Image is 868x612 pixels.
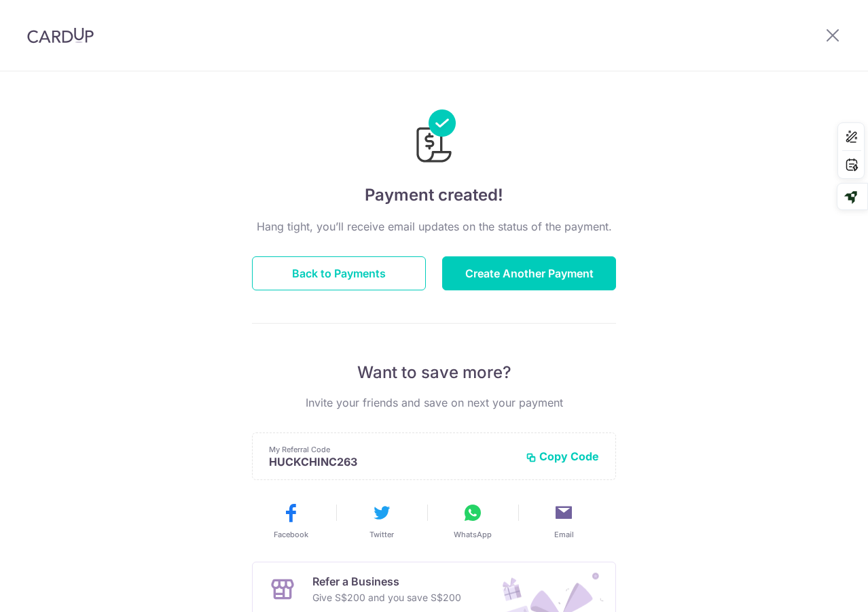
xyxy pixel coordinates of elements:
span: Email [554,529,574,540]
h4: Payment created! [252,183,616,207]
img: Payments [412,109,456,167]
p: Want to save more? [252,362,616,384]
button: Back to Payments [252,256,426,290]
img: CardUp [27,27,94,44]
button: WhatsApp [433,502,513,540]
span: WhatsApp [454,529,492,540]
button: Email [524,502,604,540]
p: Refer a Business [312,573,461,590]
button: Twitter [342,502,422,540]
p: HUCKCHINC263 [269,455,515,469]
button: Create Another Payment [442,256,616,290]
p: My Referral Code [269,444,515,455]
button: Copy Code [526,449,599,463]
span: Facebook [274,529,308,540]
p: Give S$200 and you save S$200 [312,590,461,606]
p: Hang tight, you’ll receive email updates on the status of the payment. [252,218,616,235]
p: Invite your friends and save on next your payment [252,394,616,411]
span: Twitter [369,529,394,540]
button: Facebook [251,502,331,540]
